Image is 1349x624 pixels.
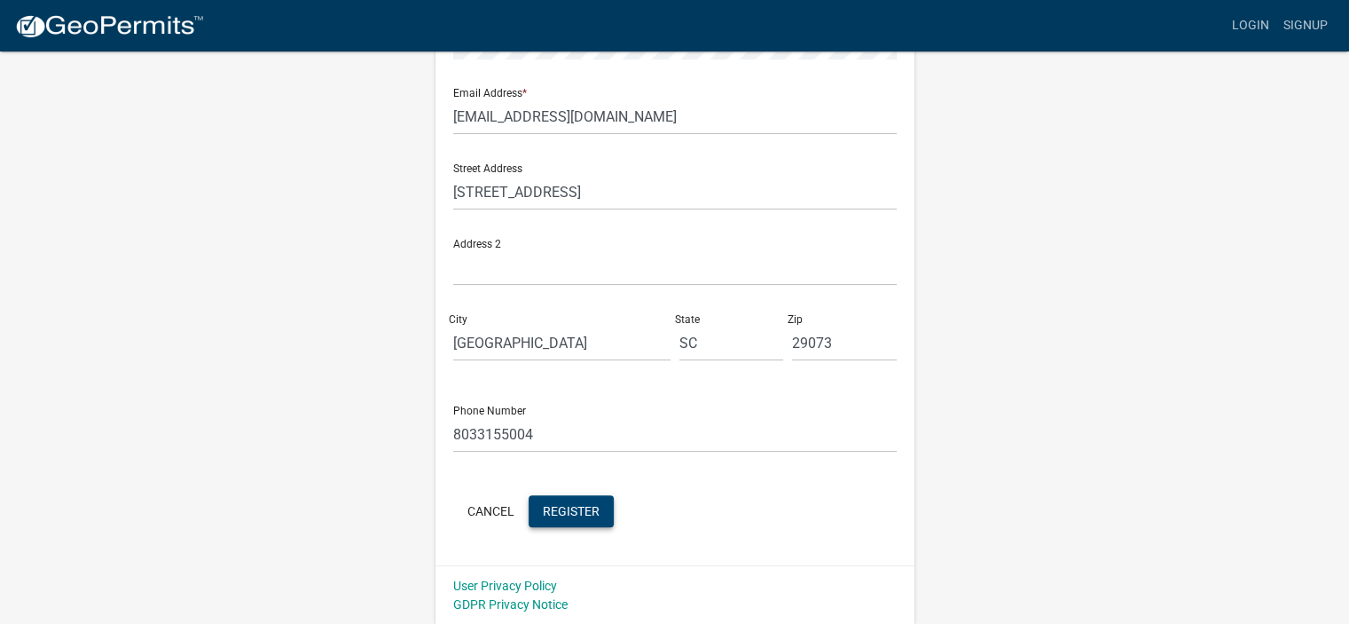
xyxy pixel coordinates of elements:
[453,579,557,593] a: User Privacy Policy
[529,495,614,527] button: Register
[1225,9,1276,43] a: Login
[453,495,529,527] button: Cancel
[1276,9,1335,43] a: Signup
[453,597,568,612] a: GDPR Privacy Notice
[543,503,600,517] span: Register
